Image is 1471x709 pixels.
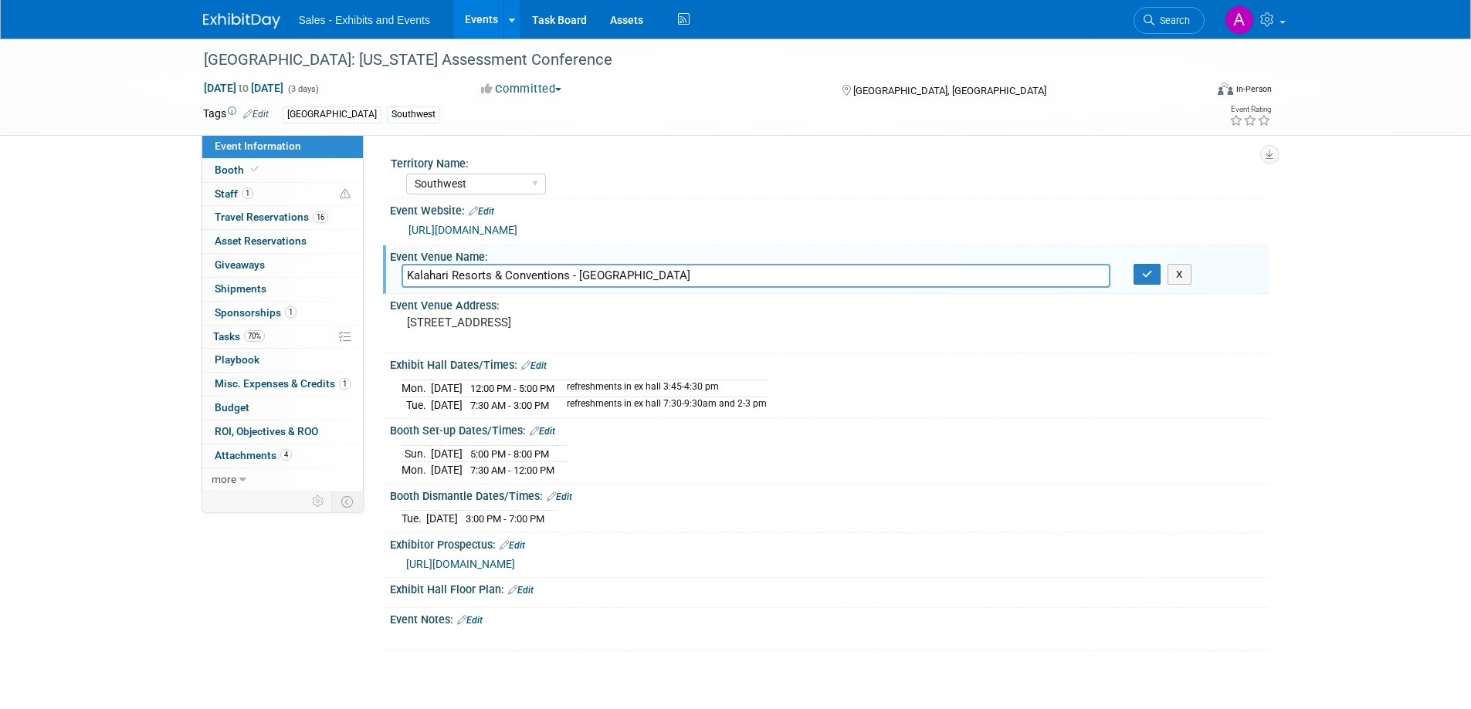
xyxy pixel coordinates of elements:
[508,585,534,596] a: Edit
[340,187,351,201] span: Potential Scheduling Conflict -- at least one attendee is tagged in another overlapping event.
[286,84,319,94] span: (3 days)
[402,380,431,397] td: Mon.
[215,401,249,414] span: Budget
[390,294,1269,313] div: Event Venue Address:
[470,400,549,411] span: 7:30 AM - 3:00 PM
[426,511,458,527] td: [DATE]
[390,245,1269,265] div: Event Venue Name:
[1218,83,1233,95] img: Format-Inperson.png
[402,445,431,462] td: Sun.
[215,187,253,200] span: Staff
[390,484,1269,505] div: Booth Dismantle Dates/Times:
[243,109,269,120] a: Edit
[402,511,426,527] td: Tue.
[299,14,430,26] span: Sales - Exhibits and Events
[313,211,328,223] span: 16
[431,445,463,462] td: [DATE]
[402,397,431,413] td: Tue.
[391,152,1262,171] div: Territory Name:
[215,211,328,223] span: Travel Reservations
[202,349,363,372] a: Playbook
[558,397,767,413] td: refreshments in ex hall 7:30-9:30am and 2-3 pm
[547,491,572,502] a: Edit
[202,420,363,444] a: ROI, Objectives & ROO
[407,316,739,329] pre: [STREET_ADDRESS]
[339,378,351,390] span: 1
[285,306,297,318] span: 1
[198,46,1181,74] div: [GEOGRAPHIC_DATA]: [US_STATE] Assessment Conference
[215,306,297,319] span: Sponsorships
[469,206,494,217] a: Edit
[202,230,363,253] a: Asset Reservations
[521,360,547,371] a: Edit
[202,302,363,325] a: Sponsorships1
[215,353,259,366] span: Playbook
[283,106,381,123] div: [GEOGRAPHIC_DATA]
[1168,264,1191,285] button: X
[236,82,251,94] span: to
[202,278,363,301] a: Shipments
[215,282,266,295] span: Shipments
[331,491,363,511] td: Toggle Event Tabs
[408,224,517,236] a: [URL][DOMAIN_NAME]
[215,140,301,152] span: Event Information
[500,540,525,551] a: Edit
[470,464,554,476] span: 7:30 AM - 12:00 PM
[402,462,431,478] td: Mon.
[203,13,280,29] img: ExhibitDay
[390,353,1269,373] div: Exhibit Hall Dates/Times:
[390,608,1269,628] div: Event Notes:
[212,473,236,485] span: more
[215,449,292,461] span: Attachments
[558,380,767,397] td: refreshments in ex hall 3:45-4:30 pm
[202,183,363,206] a: Staff1
[530,426,555,437] a: Edit
[390,578,1269,598] div: Exhibit Hall Floor Plan:
[202,373,363,396] a: Misc. Expenses & Credits1
[280,449,292,461] span: 4
[387,106,440,123] div: Southwest
[390,533,1269,553] div: Exhibitor Prospectus:
[215,377,351,390] span: Misc. Expenses & Credits
[470,383,554,394] span: 12:00 PM - 5:00 PM
[202,254,363,277] a: Giveaways
[470,448,549,460] span: 5:00 PM - 8:00 PM
[202,326,363,349] a: Tasks70%
[203,81,284,95] span: [DATE] [DATE]
[1154,15,1190,26] span: Search
[203,106,269,123] td: Tags
[244,330,265,342] span: 70%
[431,462,463,478] td: [DATE]
[215,425,318,437] span: ROI, Objectives & ROO
[202,468,363,491] a: more
[1225,5,1254,35] img: Alianna Ortu
[202,444,363,468] a: Attachments4
[390,419,1269,439] div: Booth Set-up Dates/Times:
[202,135,363,158] a: Event Information
[431,380,463,397] td: [DATE]
[202,206,363,229] a: Travel Reservations16
[466,513,544,525] span: 3:00 PM - 7:00 PM
[202,397,363,420] a: Budget
[476,81,568,97] button: Committed
[1113,80,1273,103] div: Event Format
[215,235,307,247] span: Asset Reservations
[242,187,253,199] span: 1
[406,558,515,570] a: [URL][DOMAIN_NAME]
[202,159,363,182] a: Booth
[457,615,483,626] a: Edit
[390,199,1269,219] div: Event Website:
[431,397,463,413] td: [DATE]
[215,164,262,176] span: Booth
[1229,106,1271,113] div: Event Rating
[213,330,265,343] span: Tasks
[215,258,265,271] span: Giveaways
[1134,7,1205,34] a: Search
[1235,83,1272,95] div: In-Person
[251,165,259,174] i: Booth reservation complete
[853,85,1046,96] span: [GEOGRAPHIC_DATA], [GEOGRAPHIC_DATA]
[305,491,332,511] td: Personalize Event Tab Strip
